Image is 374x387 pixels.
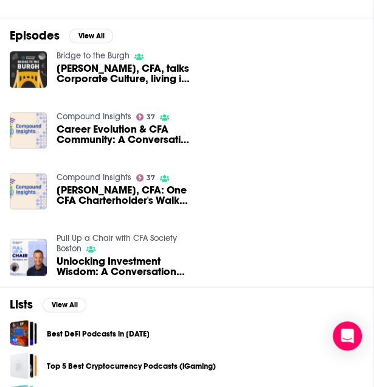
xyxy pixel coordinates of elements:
[69,29,113,43] button: View All
[57,124,195,145] a: Career Evolution & CFA Community: A Conversation with Ken D’Souza, CFA
[147,175,155,181] span: 37
[57,111,131,122] a: Compound Insights
[10,28,113,43] a: EpisodesView All
[57,233,177,254] a: Pull Up a Chair with CFA Society Boston
[10,319,37,347] a: Best DeFi Podcasts in 2022
[57,185,195,206] a: Caroline Busby, CFA: One CFA Charterholder's Walk from College to Membership to Volunteering
[57,185,195,206] span: [PERSON_NAME], CFA: One CFA Charterholder's Walk from College to Membership to Volunteering
[147,114,155,120] span: 37
[43,298,86,312] button: View All
[47,327,150,340] a: Best DeFi Podcasts in [DATE]
[136,113,156,120] a: 37
[57,63,195,84] a: Jody Madala, CFA, talks Corporate Culture, living in New York during 9/11, and Black Holes
[57,63,195,84] span: [PERSON_NAME], CFA, talks Corporate Culture, living in [US_STATE] during 9/11, and Black Holes
[136,174,156,181] a: 37
[10,173,47,210] img: Caroline Busby, CFA: One CFA Charterholder's Walk from College to Membership to Volunteering
[10,239,47,276] img: Unlocking Investment Wisdom: A Conversation with Ted Seides, CFA
[57,124,195,145] span: Career Evolution & CFA Community: A Conversation with [PERSON_NAME], CFA
[10,28,60,43] h2: Episodes
[57,51,130,61] a: Bridge to the Burgh
[47,359,216,372] a: Top 5 Best Cryptocurrency Podcasts (iGaming)
[333,321,362,350] div: Open Intercom Messenger
[10,297,33,312] h2: Lists
[10,352,37,379] a: Top 5 Best Cryptocurrency Podcasts (iGaming)
[10,51,47,88] img: Jody Madala, CFA, talks Corporate Culture, living in New York during 9/11, and Black Holes
[57,172,131,183] a: Compound Insights
[57,256,195,277] span: Unlocking Investment Wisdom: A Conversation with [PERSON_NAME], CFA
[10,112,47,149] img: Career Evolution & CFA Community: A Conversation with Ken D’Souza, CFA
[10,297,86,312] a: ListsView All
[57,256,195,277] a: Unlocking Investment Wisdom: A Conversation with Ted Seides, CFA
